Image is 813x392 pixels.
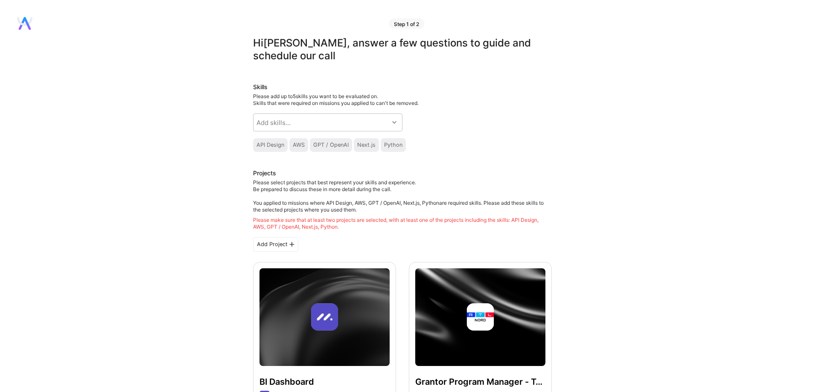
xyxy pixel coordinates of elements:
[253,237,298,252] div: Add Project
[389,18,424,29] div: Step 1 of 2
[289,242,294,247] i: icon PlusBlackFlat
[357,142,376,148] div: Next.js
[253,37,552,62] div: Hi [PERSON_NAME] , answer a few questions to guide and schedule our call
[253,179,552,230] div: Please select projects that best represent your skills and experience. Be prepared to discuss the...
[256,142,284,148] div: API Design
[253,100,419,106] span: Skills that were required on missions you applied to can't be removed.
[253,169,276,177] div: Projects
[256,118,291,127] div: Add skills...
[392,120,396,125] i: icon Chevron
[253,217,552,230] div: Please make sure that at least two projects are selected, with at least one of the projects inclu...
[384,142,402,148] div: Python
[253,93,552,107] div: Please add up to 5 skills you want to be evaluated on.
[253,83,552,91] div: Skills
[313,142,349,148] div: GPT / OpenAI
[293,142,305,148] div: AWS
